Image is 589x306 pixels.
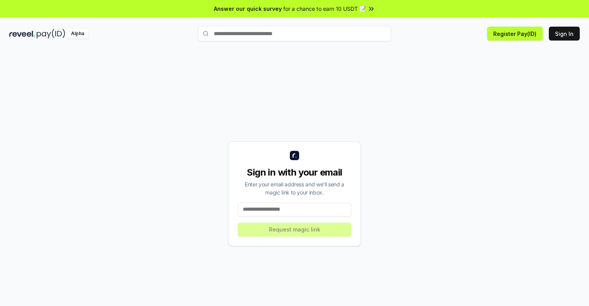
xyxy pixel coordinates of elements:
div: Sign in with your email [238,166,351,179]
div: Alpha [67,29,88,39]
span: Answer our quick survey [214,5,282,13]
img: pay_id [37,29,65,39]
img: reveel_dark [9,29,35,39]
img: logo_small [290,151,299,160]
button: Register Pay(ID) [487,27,543,41]
button: Sign In [549,27,580,41]
div: Enter your email address and we’ll send a magic link to your inbox. [238,180,351,196]
span: for a chance to earn 10 USDT 📝 [283,5,366,13]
